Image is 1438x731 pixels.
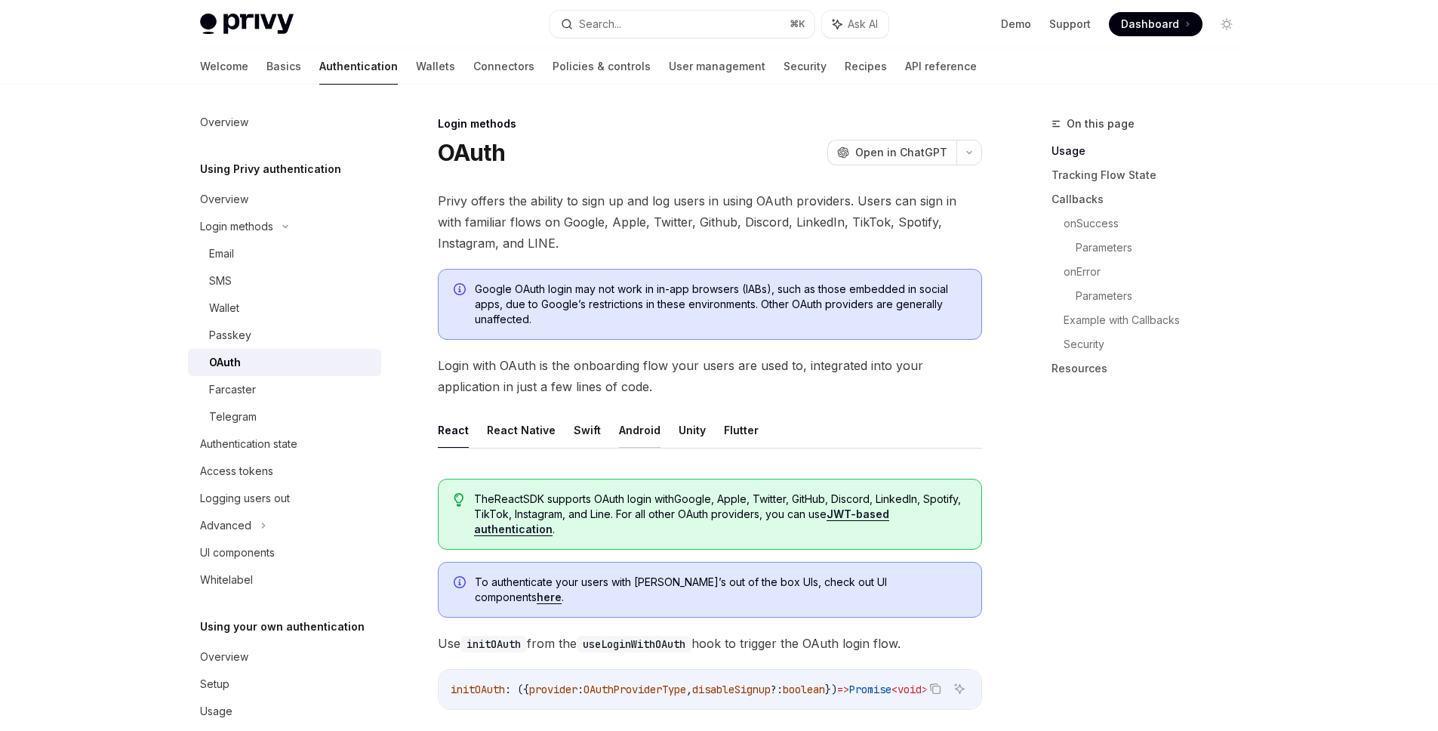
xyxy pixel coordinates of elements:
div: Login methods [200,217,273,236]
div: Login methods [438,116,982,131]
span: The React SDK supports OAuth login with Google, Apple, Twitter, GitHub, Discord, LinkedIn, Spotif... [474,492,965,537]
a: Wallets [416,48,455,85]
span: OAuthProviderType [584,683,686,696]
span: Login with OAuth is the onboarding flow your users are used to, integrated into your application ... [438,355,982,397]
a: Example with Callbacks [1064,308,1251,332]
a: Resources [1052,356,1251,381]
a: Authentication state [188,430,381,458]
a: Overview [188,109,381,136]
a: Demo [1001,17,1031,32]
a: Recipes [845,48,887,85]
div: Access tokens [200,462,273,480]
a: Tracking Flow State [1052,163,1251,187]
div: Farcaster [209,381,256,399]
svg: Info [454,283,469,298]
span: void [898,683,922,696]
span: disableSignup [692,683,771,696]
a: Usage [188,698,381,725]
button: React [438,412,469,448]
h5: Using Privy authentication [200,160,341,178]
a: Parameters [1076,284,1251,308]
a: Parameters [1076,236,1251,260]
span: On this page [1067,115,1135,133]
a: Logging users out [188,485,381,512]
span: ⌘ K [790,18,805,30]
a: Overview [188,643,381,671]
span: Open in ChatGPT [855,145,947,160]
a: OAuth [188,349,381,376]
a: Passkey [188,322,381,349]
code: useLoginWithOAuth [577,636,691,652]
a: Whitelabel [188,566,381,594]
div: Advanced [200,517,251,535]
a: Welcome [200,48,248,85]
svg: Tip [454,493,464,507]
div: Passkey [209,326,251,344]
span: initOAuth [451,683,505,696]
button: React Native [487,412,556,448]
span: Google OAuth login may not work in in-app browsers (IABs), such as those embedded in social apps,... [475,282,966,327]
div: Usage [200,702,232,720]
a: Setup [188,671,381,698]
a: UI components [188,539,381,566]
a: Email [188,240,381,267]
a: here [537,591,562,604]
span: Dashboard [1121,17,1179,32]
div: Overview [200,190,248,208]
span: > [922,683,928,696]
a: onError [1064,260,1251,284]
span: Privy offers the ability to sign up and log users in using OAuth providers. Users can sign in wit... [438,190,982,254]
button: Android [619,412,660,448]
span: => [837,683,849,696]
div: Overview [200,648,248,666]
a: Security [784,48,827,85]
a: Basics [266,48,301,85]
a: Wallet [188,295,381,322]
h1: OAuth [438,139,505,166]
a: Support [1049,17,1091,32]
a: API reference [905,48,977,85]
div: Logging users out [200,489,290,507]
a: Callbacks [1052,187,1251,211]
div: Email [209,245,234,263]
span: Ask AI [848,17,878,32]
span: : ({ [505,683,529,696]
svg: Info [454,576,469,591]
a: User management [669,48,765,85]
span: Promise [849,683,891,696]
div: Authentication state [200,435,297,453]
h5: Using your own authentication [200,618,365,636]
a: onSuccess [1064,211,1251,236]
button: Search...⌘K [550,11,814,38]
span: provider [529,683,577,696]
a: Security [1064,332,1251,356]
div: Search... [579,15,621,33]
div: Telegram [209,408,257,426]
a: Telegram [188,403,381,430]
div: Whitelabel [200,571,253,589]
span: To authenticate your users with [PERSON_NAME]’s out of the box UIs, check out UI components . [475,575,966,605]
span: , [686,683,692,696]
button: Open in ChatGPT [827,140,956,165]
a: Access tokens [188,458,381,485]
a: Usage [1052,139,1251,163]
a: Overview [188,186,381,213]
span: < [891,683,898,696]
span: ?: [771,683,783,696]
span: : [577,683,584,696]
button: Toggle dark mode [1215,12,1239,36]
a: Authentication [319,48,398,85]
button: Ask AI [950,679,969,699]
div: UI components [200,544,275,562]
span: Use from the hook to trigger the OAuth login flow. [438,633,982,654]
button: Unity [679,412,706,448]
div: Wallet [209,299,239,317]
a: Dashboard [1109,12,1202,36]
a: Policies & controls [553,48,651,85]
button: Flutter [724,412,759,448]
button: Copy the contents from the code block [925,679,945,699]
a: SMS [188,267,381,295]
div: OAuth [209,353,241,372]
a: Connectors [473,48,534,85]
button: Swift [574,412,601,448]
